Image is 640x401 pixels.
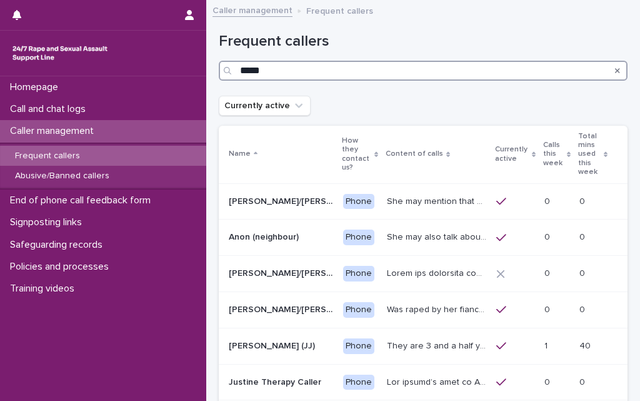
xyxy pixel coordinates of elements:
img: rhQMoQhaT3yELyF149Cw [10,41,110,66]
div: Phone [343,230,374,245]
p: She may mention that she works as a Nanny, looking after two children. Abbie / Emily has let us k... [387,194,489,207]
h1: Frequent callers [219,33,627,51]
tr: [PERSON_NAME]/[PERSON_NAME][PERSON_NAME]/[PERSON_NAME] PhoneLorem ips dolorsita conse adipisci el... [219,256,627,292]
p: 0 [579,302,587,315]
p: Call and chat logs [5,103,96,115]
p: Training videos [5,283,84,295]
p: 0 [579,266,587,279]
tr: Justine Therapy CallerJustine Therapy Caller PhoneLor ipsumd’s amet co Adipisc, eli se 49. Doeius... [219,364,627,400]
div: Phone [343,375,374,390]
p: Justine Therapy Caller [229,375,324,388]
p: The caller’s name is Justine, she is 25. Caller experienced SA 6 years ago and has also experienc... [387,375,489,388]
div: Phone [343,338,374,354]
p: How they contact us? [342,134,371,175]
p: 0 [579,230,587,243]
p: Frequent callers [5,151,90,161]
p: Frequent callers [306,3,373,17]
p: 0 [544,230,552,243]
p: They are 3 and a half years old, and presents as this age, talking about dogs, drawing and food. ... [387,338,489,352]
p: Name [229,147,251,161]
p: Jess/Saskia/Mille/Poppy/Eve ('HOLD ME' HOLD MY HAND) [229,302,336,315]
p: 0 [579,194,587,207]
div: Phone [343,266,374,282]
div: Phone [343,302,374,318]
p: 0 [579,375,587,388]
p: 0 [544,266,552,279]
input: Search [219,61,627,81]
p: Anon (neighbour) [229,230,301,243]
p: Currently active [495,143,528,166]
div: Phone [343,194,374,210]
p: 0 [544,194,552,207]
p: Abbie/Emily (Anon/'I don't know'/'I can't remember') [229,194,336,207]
p: Homepage [5,81,68,93]
p: Content of calls [386,147,443,161]
p: End of phone call feedback form [5,195,161,206]
p: Caller management [5,125,104,137]
p: [PERSON_NAME]/[PERSON_NAME] [229,266,336,279]
a: Caller management [212,3,292,17]
button: Currently active [219,96,311,116]
p: Jamie has described being sexually abused by both parents. Jamie was put into care when young (5/... [387,266,489,279]
p: Was raped by her fiancé and he penetrated her with a knife, she called an ambulance and was taken... [387,302,489,315]
p: Abusive/Banned callers [5,171,119,181]
p: 0 [544,302,552,315]
p: Safeguarding records [5,239,112,251]
p: 40 [579,338,593,352]
p: Calls this week [543,138,564,170]
p: [PERSON_NAME] (JJ) [229,338,317,352]
p: Total mins used this week [578,129,601,180]
p: Signposting links [5,216,92,228]
p: 0 [544,375,552,388]
p: 1 [544,338,550,352]
tr: [PERSON_NAME]/[PERSON_NAME]/Mille/Poppy/[PERSON_NAME] ('HOLD ME' HOLD MY HAND)[PERSON_NAME]/[PERS... [219,292,627,328]
tr: [PERSON_NAME] (JJ)[PERSON_NAME] (JJ) PhoneThey are 3 and a half years old, and presents as this a... [219,328,627,364]
p: Policies and processes [5,261,119,273]
p: She may also talk about child sexual abuse and about currently being physically disabled. She has... [387,230,489,243]
tr: [PERSON_NAME]/[PERSON_NAME] (Anon/'I don't know'/'I can't remember')[PERSON_NAME]/[PERSON_NAME] (... [219,183,627,220]
tr: Anon (neighbour)Anon (neighbour) PhoneShe may also talk about [MEDICAL_DATA] and about currently ... [219,220,627,256]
